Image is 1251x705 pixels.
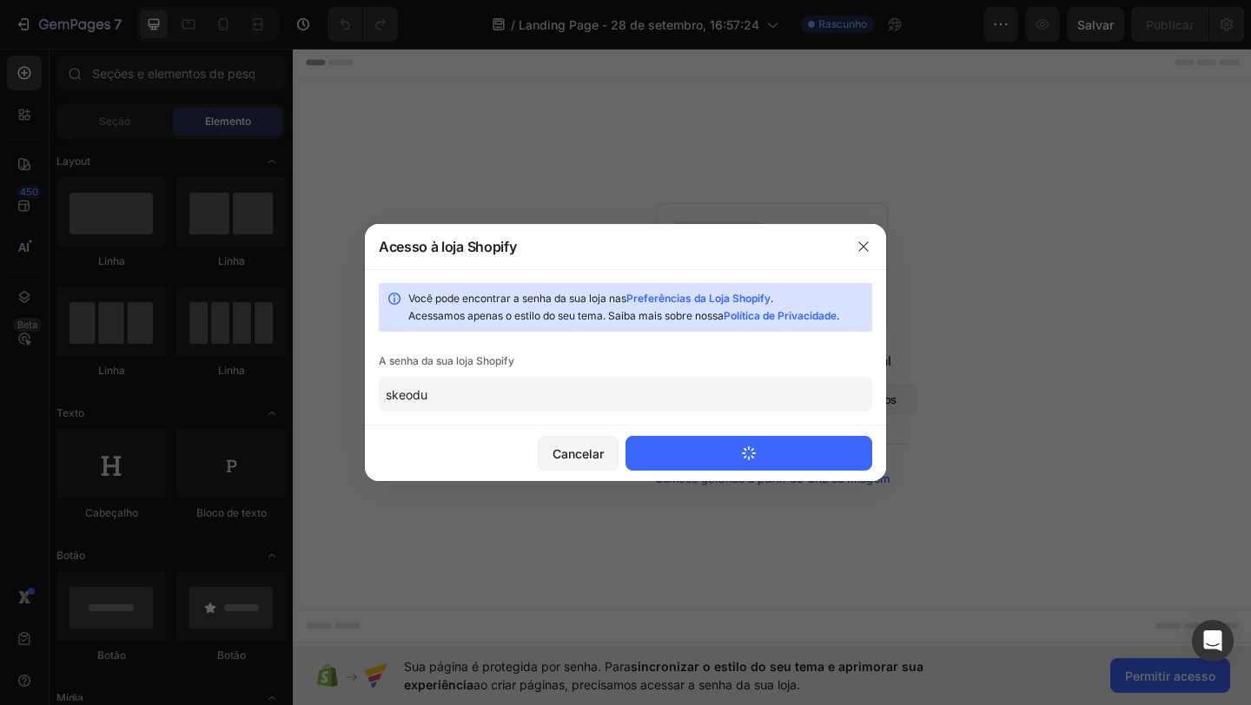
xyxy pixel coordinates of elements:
[724,309,837,322] a: Política de Privacidade
[379,354,514,367] font: A senha da sua loja Shopify
[837,309,839,322] font: .
[392,333,651,351] font: Comece com as seções da barra lateral
[365,366,507,401] button: Adicionar seções
[538,436,619,471] button: Cancelar
[386,377,486,392] font: Adicionar seções
[1192,620,1234,662] div: Abra o Intercom Messenger
[379,377,872,412] input: Digite a senha
[518,366,678,401] button: Adicionar elementos
[626,292,771,305] a: Preferências da Loja Shopify
[408,309,724,322] font: Acessamos apenas o estilo do seu tema. Saiba mais sobre nossa
[379,238,516,255] font: Acesso à loja Shopify
[553,446,604,461] font: Cancelar
[394,463,649,478] font: Comece gerando a partir de URL ou imagem
[408,292,626,305] font: Você pode encontrar a senha da sua loja nas
[771,292,773,305] font: .
[539,377,658,392] font: Adicionar elementos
